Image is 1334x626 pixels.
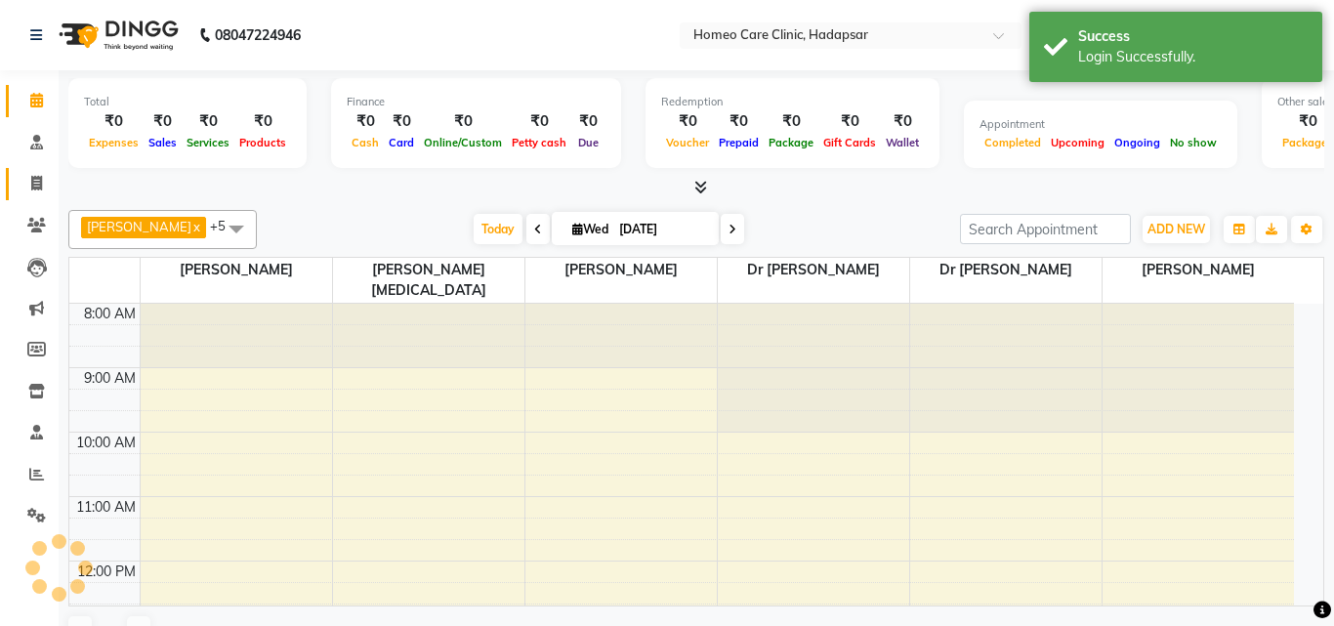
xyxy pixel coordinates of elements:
span: Online/Custom [419,136,507,149]
span: Completed [980,136,1046,149]
span: Voucher [661,136,714,149]
span: Due [573,136,604,149]
span: Dr [PERSON_NAME] [910,258,1102,282]
div: ₹0 [661,110,714,133]
div: ₹0 [714,110,764,133]
span: Petty cash [507,136,571,149]
span: Cash [347,136,384,149]
div: ₹0 [182,110,234,133]
div: Total [84,94,291,110]
img: logo [50,8,184,63]
span: [PERSON_NAME] [525,258,717,282]
div: 11:00 AM [72,497,140,518]
span: Products [234,136,291,149]
a: x [191,219,200,234]
div: ₹0 [234,110,291,133]
span: [PERSON_NAME] [141,258,332,282]
div: Redemption [661,94,924,110]
span: Card [384,136,419,149]
span: Services [182,136,234,149]
span: Wed [567,222,613,236]
div: ₹0 [571,110,605,133]
div: ₹0 [347,110,384,133]
div: ₹0 [818,110,881,133]
div: ₹0 [384,110,419,133]
span: Dr [PERSON_NAME] [718,258,909,282]
div: 9:00 AM [80,368,140,389]
span: [PERSON_NAME] [1103,258,1295,282]
b: 08047224946 [215,8,301,63]
div: Success [1078,26,1308,47]
span: [PERSON_NAME] [87,219,191,234]
input: 2025-09-03 [613,215,711,244]
div: 12:00 PM [73,562,140,582]
div: Appointment [980,116,1222,133]
div: ₹0 [84,110,144,133]
span: Prepaid [714,136,764,149]
div: 8:00 AM [80,304,140,324]
div: Finance [347,94,605,110]
div: 10:00 AM [72,433,140,453]
span: No show [1165,136,1222,149]
span: Upcoming [1046,136,1109,149]
span: +5 [210,218,240,233]
span: Sales [144,136,182,149]
button: ADD NEW [1143,216,1210,243]
span: Today [474,214,522,244]
div: ₹0 [881,110,924,133]
div: ₹0 [144,110,182,133]
div: ₹0 [419,110,507,133]
div: ₹0 [507,110,571,133]
span: Package [764,136,818,149]
div: Login Successfully. [1078,47,1308,67]
span: [PERSON_NAME][MEDICAL_DATA] [333,258,524,303]
span: Wallet [881,136,924,149]
span: ADD NEW [1147,222,1205,236]
span: Gift Cards [818,136,881,149]
span: Expenses [84,136,144,149]
input: Search Appointment [960,214,1131,244]
div: ₹0 [764,110,818,133]
span: Ongoing [1109,136,1165,149]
